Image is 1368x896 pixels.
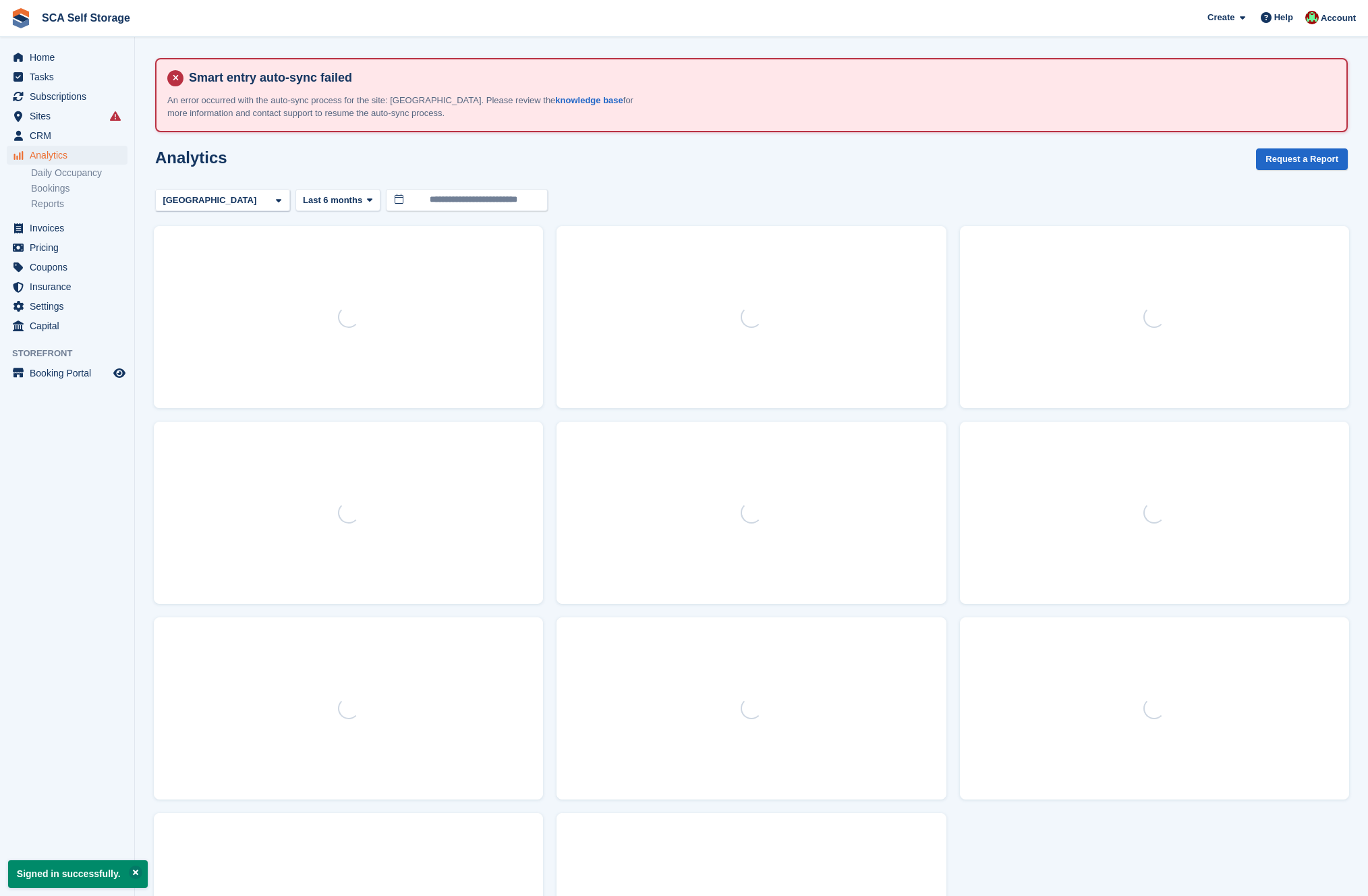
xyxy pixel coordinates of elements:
a: Daily Occupancy [31,167,127,179]
a: Preview store [111,365,127,381]
span: Booking Portal [30,364,111,383]
span: Help [1274,11,1293,24]
span: Subscriptions [30,87,111,106]
a: menu [7,258,127,277]
a: menu [7,67,127,86]
p: Signed in successfully. [8,860,148,888]
span: Settings [30,297,111,316]
span: Create [1207,11,1234,24]
img: stora-icon-8386f47178a22dfd0bd8f6a31ec36ba5ce8667c1dd55bd0f319d3a0aa187defe.svg [11,8,31,28]
a: menu [7,297,127,316]
button: Request a Report [1256,148,1348,171]
a: Reports [31,198,127,211]
span: Capital [30,316,111,335]
span: Storefront [12,347,134,360]
a: menu [7,87,127,106]
a: menu [7,146,127,165]
span: Home [30,48,111,67]
span: Account [1321,11,1356,25]
i: Smart entry sync failures have occurred [110,111,121,121]
a: menu [7,219,127,237]
a: menu [7,238,127,257]
p: An error occurred with the auto-sync process for the site: [GEOGRAPHIC_DATA]. Please review the f... [167,94,639,120]
h4: Smart entry auto-sync failed [183,70,1336,86]
img: Dale Chapman [1305,11,1319,24]
span: Analytics [30,146,111,165]
span: Insurance [30,277,111,296]
a: menu [7,48,127,67]
span: Coupons [30,258,111,277]
a: Bookings [31,182,127,195]
h2: Analytics [155,148,227,167]
span: CRM [30,126,111,145]
button: Last 6 months [295,189,380,211]
a: knowledge base [555,95,623,105]
a: menu [7,107,127,125]
a: menu [7,364,127,383]
span: Sites [30,107,111,125]
span: Pricing [30,238,111,257]
span: Last 6 months [303,194,362,207]
a: menu [7,316,127,335]
a: menu [7,126,127,145]
a: SCA Self Storage [36,7,136,29]
div: [GEOGRAPHIC_DATA] [161,194,262,207]
span: Tasks [30,67,111,86]
a: menu [7,277,127,296]
span: Invoices [30,219,111,237]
